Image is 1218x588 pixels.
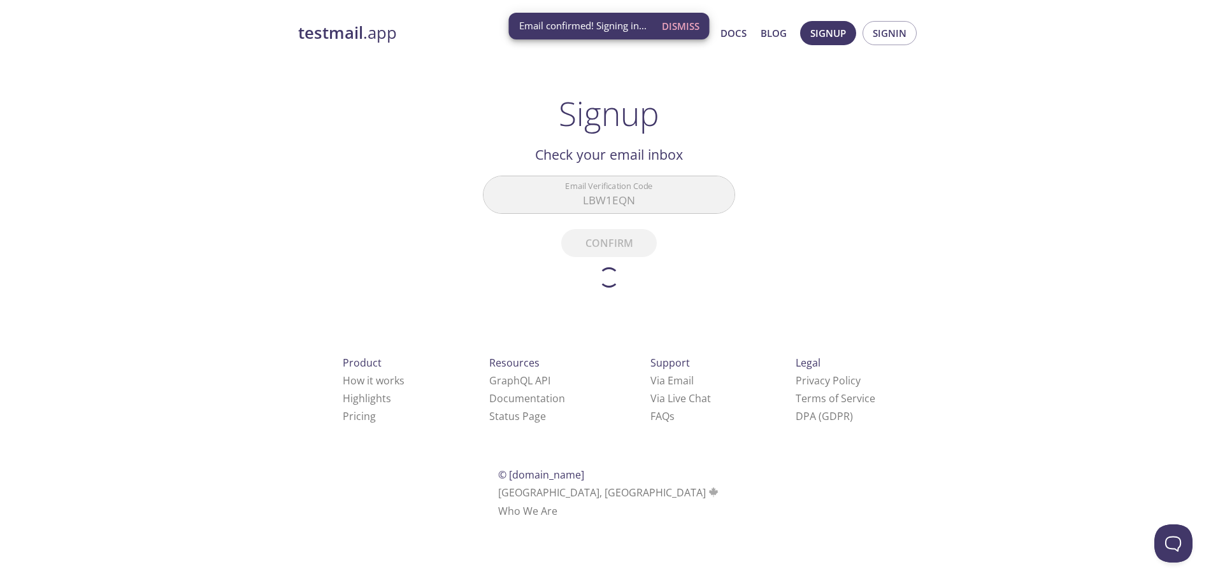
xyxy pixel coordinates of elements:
a: DPA (GDPR) [796,409,853,423]
span: Product [343,356,382,370]
a: Terms of Service [796,391,875,405]
strong: testmail [298,22,363,44]
button: Signin [863,21,917,45]
a: Docs [720,25,747,41]
a: GraphQL API [489,374,550,388]
a: Status Page [489,409,546,423]
a: Documentation [489,391,565,405]
span: Support [650,356,690,370]
span: Signup [810,25,846,41]
iframe: Help Scout Beacon - Open [1154,524,1193,563]
a: FAQ [650,409,675,423]
a: How it works [343,374,405,388]
a: Pricing [343,409,376,423]
a: Via Email [650,374,694,388]
a: testmail.app [298,22,598,44]
a: Blog [761,25,787,41]
a: Highlights [343,391,391,405]
span: Signin [873,25,906,41]
h2: Check your email inbox [483,144,735,165]
span: s [670,409,675,423]
span: Resources [489,356,540,370]
a: Privacy Policy [796,374,861,388]
span: Email confirmed! Signing in... [519,19,647,32]
button: Signup [800,21,856,45]
a: Via Live Chat [650,391,711,405]
a: Who We Are [498,504,557,518]
span: © [DOMAIN_NAME] [498,468,584,482]
h1: Signup [559,94,659,132]
span: [GEOGRAPHIC_DATA], [GEOGRAPHIC_DATA] [498,486,720,500]
span: Legal [796,356,820,370]
button: Dismiss [657,14,705,38]
span: Dismiss [662,18,699,34]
